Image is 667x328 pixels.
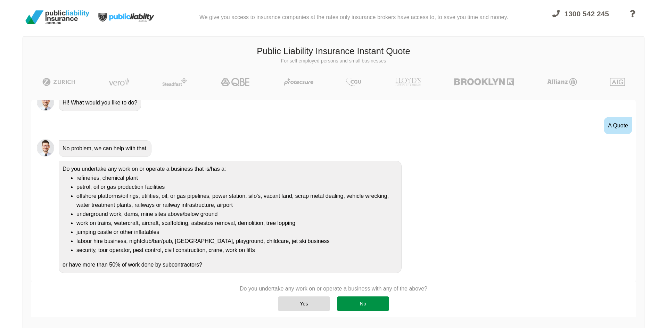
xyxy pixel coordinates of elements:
[23,8,92,27] img: Public Liability Insurance
[337,296,389,311] div: No
[92,3,162,32] img: Public Liability Insurance Light
[37,93,54,111] img: Chatbot | PLI
[391,78,425,86] img: LLOYD's | Public Liability Insurance
[159,78,190,86] img: Steadfast | Public Liability Insurance
[281,78,316,86] img: Protecsure | Public Liability Insurance
[37,139,54,157] img: Chatbot | PLI
[76,237,398,246] li: labour hire business, nightclub/bar/pub, [GEOGRAPHIC_DATA], playground, childcare, jet ski business
[546,6,615,32] a: 1300 542 245
[240,285,427,293] p: Do you undertake any work on or operate a business with any of the above?
[76,183,398,192] li: petrol, oil or gas production facilities
[451,78,516,86] img: Brooklyn | Public Liability Insurance
[604,117,632,134] div: A Quote
[278,296,330,311] div: Yes
[76,228,398,237] li: jumping castle or other inflatables
[76,219,398,228] li: work on trains, watercraft, aircraft, scaffolding, asbestos removal, demolition, tree lopping
[76,174,398,183] li: refineries, chemical plant
[76,246,398,255] li: security, tour operator, pest control, civil construction, crane, work on lifts
[59,140,151,157] div: No problem, we can help with that,
[343,78,364,86] img: CGU | Public Liability Insurance
[59,94,141,111] div: Hi! What would you like to do?
[199,3,508,32] div: We give you access to insurance companies at the rates only insurance brokers have access to, to ...
[607,78,628,86] img: AIG | Public Liability Insurance
[59,161,402,273] div: Do you undertake any work on or operate a business that is/has a: or have more than 50% of work d...
[565,10,609,18] span: 1300 542 245
[76,210,398,219] li: underground work, dams, mine sites above/below ground
[544,78,580,86] img: Allianz | Public Liability Insurance
[217,78,254,86] img: QBE | Public Liability Insurance
[39,78,79,86] img: Zurich | Public Liability Insurance
[106,78,132,86] img: Vero | Public Liability Insurance
[76,192,398,210] li: offshore platforms/oil rigs, utilities, oil, or gas pipelines, power station, silo's, vacant land...
[28,45,639,58] h3: Public Liability Insurance Instant Quote
[28,58,639,65] p: For self employed persons and small businesses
